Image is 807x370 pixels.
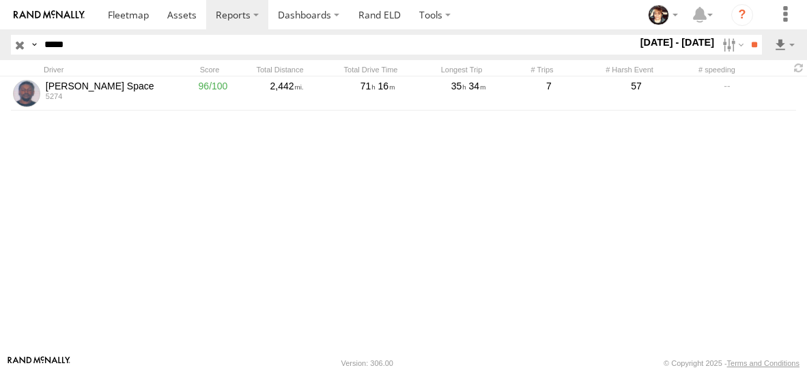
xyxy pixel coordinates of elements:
label: Search Query [29,35,40,55]
div: Longest Trip [427,65,496,74]
span: 34 [469,81,486,91]
div: # Trips [501,65,583,74]
a: Terms and Conditions [727,359,799,367]
img: rand-logo.svg [14,10,85,20]
div: Score [179,65,240,74]
div: Total Distance [246,65,314,74]
label: Export results as... [773,35,796,55]
div: Driver [44,65,173,74]
i: ? [731,4,753,26]
div: Total Drive Time [320,65,422,74]
a: Visit our Website [8,356,70,370]
span: 35 [451,81,466,91]
a: 7 [508,78,590,109]
a: 96 [179,78,247,109]
div: © Copyright 2025 - [664,359,799,367]
span: 16 [378,81,395,91]
a: [PERSON_NAME] Space [46,80,171,92]
div: 2,442 [253,78,321,109]
div: 57 [595,78,677,109]
div: Kimberly Robinson [643,5,683,25]
label: Search Filter Options [717,35,746,55]
div: # speeding [676,65,758,74]
div: 5274 [46,92,171,100]
span: 71 [360,81,376,91]
label: [DATE] - [DATE] [638,35,718,50]
div: Version: 306.00 [341,359,393,367]
div: # Harsh Event [589,65,670,74]
span: Refresh [791,61,807,74]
